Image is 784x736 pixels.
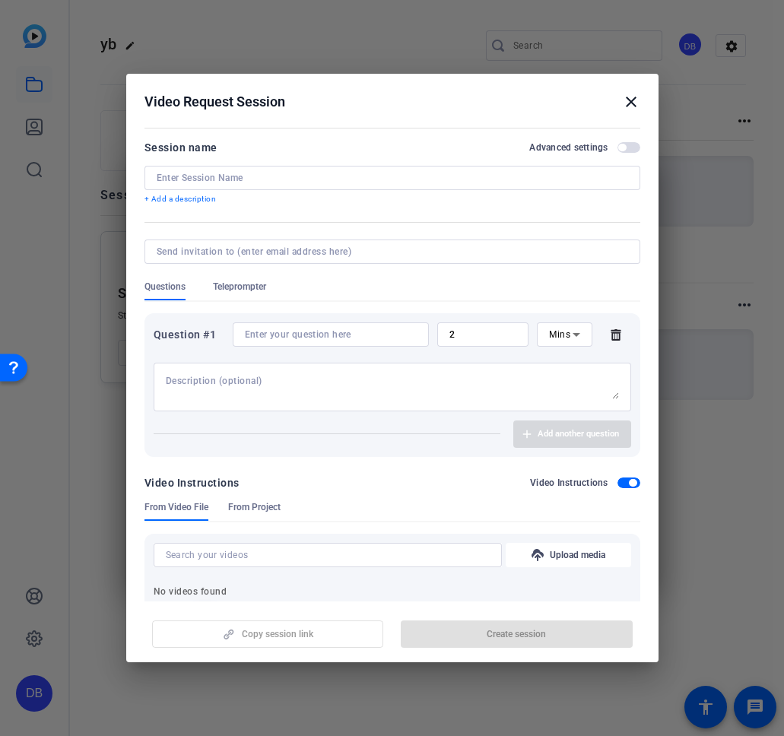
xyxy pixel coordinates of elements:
[213,281,266,293] span: Teleprompter
[144,474,240,492] div: Video Instructions
[144,193,640,205] p: + Add a description
[144,501,208,513] span: From Video File
[157,246,622,258] input: Send invitation to (enter email address here)
[157,172,628,184] input: Enter Session Name
[622,93,640,111] mat-icon: close
[530,477,608,489] h2: Video Instructions
[549,329,570,340] span: Mins
[228,501,281,513] span: From Project
[550,549,605,561] span: Upload media
[154,325,224,344] div: Question #1
[144,281,186,293] span: Questions
[506,543,631,567] button: Upload media
[449,328,517,341] input: Time
[245,328,417,341] input: Enter your question here
[529,141,608,154] h2: Advanced settings
[166,546,490,564] input: Search your videos
[154,585,631,598] p: No videos found
[144,93,640,111] div: Video Request Session
[144,138,217,157] div: Session name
